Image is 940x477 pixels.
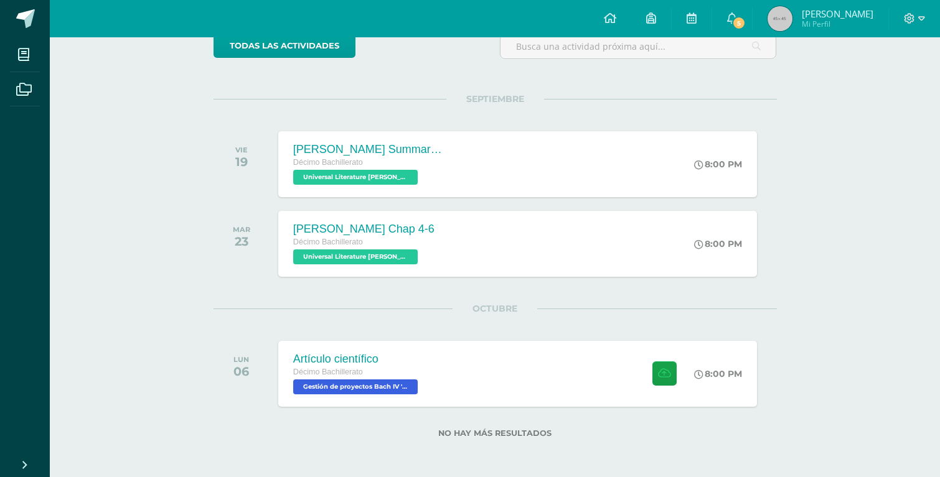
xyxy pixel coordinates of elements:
[214,34,355,58] a: todas las Actividades
[233,225,250,234] div: MAR
[694,159,742,170] div: 8:00 PM
[293,368,363,376] span: Décimo Bachillerato
[501,34,776,58] input: Busca una actividad próxima aquí...
[768,6,792,31] img: 45x45
[293,158,363,167] span: Décimo Bachillerato
[293,353,421,366] div: Artículo científico
[233,364,249,379] div: 06
[802,19,873,29] span: Mi Perfil
[235,154,248,169] div: 19
[214,428,777,438] label: No hay más resultados
[446,93,544,104] span: SEPTIEMBRE
[235,146,248,154] div: VIE
[453,303,537,314] span: OCTUBRE
[293,238,363,246] span: Décimo Bachillerato
[694,238,742,249] div: 8:00 PM
[732,16,746,30] span: 5
[293,170,418,185] span: Universal Literature Bach IV 'A'
[233,355,249,364] div: LUN
[694,368,742,379] div: 8:00 PM
[293,379,418,394] span: Gestión de proyectos Bach IV 'A'
[293,223,435,236] div: [PERSON_NAME] Chap 4-6
[233,234,250,249] div: 23
[802,7,873,20] span: [PERSON_NAME]
[293,249,418,264] span: Universal Literature Bach IV 'A'
[293,143,443,156] div: [PERSON_NAME] Summaries: Ch 1 - 3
